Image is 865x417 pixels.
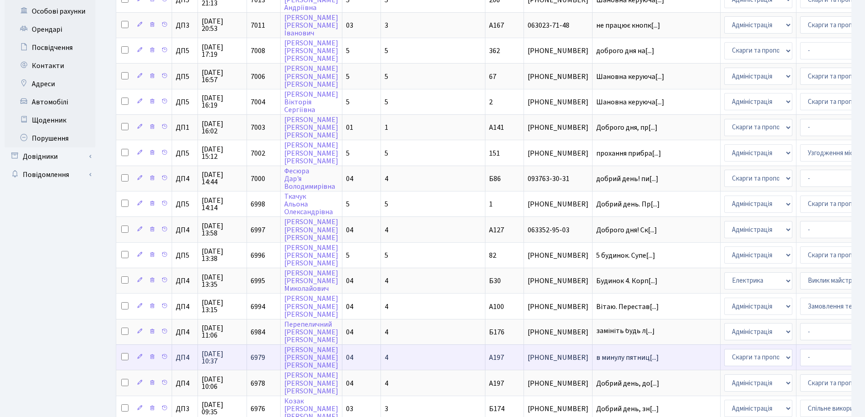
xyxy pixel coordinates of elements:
span: 5 [385,72,388,82]
span: 4 [385,276,388,286]
span: ДП4 [176,303,194,310]
span: 5 [346,199,350,209]
span: [DATE] 14:44 [202,171,243,186]
span: ДП4 [176,354,194,361]
span: [DATE] 13:15 [202,299,243,314]
span: ДП4 [176,175,194,182]
span: [PHONE_NUMBER] [528,354,588,361]
span: 5 [346,72,350,82]
span: А127 [489,225,504,235]
span: 7008 [251,46,265,56]
span: [DATE] 16:02 [202,120,243,135]
span: 4 [385,225,388,235]
span: 5 [346,46,350,56]
span: [PHONE_NUMBER] [528,252,588,259]
span: [DATE] 15:12 [202,146,243,160]
span: ДП5 [176,201,194,208]
span: 04 [346,174,353,184]
span: 6995 [251,276,265,286]
span: ДП3 [176,22,194,29]
span: 04 [346,225,353,235]
span: Шановна керуюча[...] [596,97,664,107]
span: Доброго дня! Ск[...] [596,225,657,235]
span: [PHONE_NUMBER] [528,73,588,80]
span: ДП4 [176,329,194,336]
span: [PHONE_NUMBER] [528,329,588,336]
span: 6984 [251,327,265,337]
span: 063352-95-03 [528,226,588,234]
a: Довідники [5,147,95,166]
span: 2 [489,97,493,107]
a: [PERSON_NAME][PERSON_NAME][PERSON_NAME] [284,243,338,268]
span: [DATE] 13:58 [202,222,243,237]
span: [DATE] 20:53 [202,18,243,32]
span: замініть будь л[...] [596,326,655,336]
span: А197 [489,353,504,363]
a: Адреси [5,75,95,93]
span: 6978 [251,378,265,388]
span: [PHONE_NUMBER] [528,201,588,208]
span: [PHONE_NUMBER] [528,47,588,54]
span: не працює кнопк[...] [596,20,660,30]
a: [PERSON_NAME][PERSON_NAME][PERSON_NAME] [284,64,338,89]
span: 6976 [251,404,265,414]
a: Порушення [5,129,95,147]
span: 03 [346,20,353,30]
span: ДП5 [176,252,194,259]
span: А100 [489,302,504,312]
a: [PERSON_NAME][PERSON_NAME][PERSON_NAME] [284,38,338,64]
span: 4 [385,302,388,312]
span: [DATE] 09:35 [202,401,243,416]
span: 04 [346,302,353,312]
a: ФесюраДар'яВолодимирівна [284,166,335,191]
a: [PERSON_NAME][PERSON_NAME][PERSON_NAME] [284,371,338,396]
span: 7004 [251,97,265,107]
span: 1 [385,123,388,132]
span: ДП1 [176,124,194,131]
span: А167 [489,20,504,30]
a: [PERSON_NAME][PERSON_NAME][PERSON_NAME] [284,115,338,140]
span: [DATE] 13:35 [202,274,243,288]
span: [DATE] 10:06 [202,376,243,390]
span: Шановна керуюча[...] [596,72,664,82]
span: 6997 [251,225,265,235]
span: [PHONE_NUMBER] [528,124,588,131]
span: 7003 [251,123,265,132]
span: Будинок 4. Корп[...] [596,276,657,286]
span: ДП5 [176,47,194,54]
a: Щоденник [5,111,95,129]
span: Доброго дня, пр[...] [596,123,657,132]
span: [DATE] 13:38 [202,248,243,262]
span: 01 [346,123,353,132]
span: [DATE] 14:14 [202,197,243,211]
span: 093763-30-31 [528,175,588,182]
a: Особові рахунки [5,2,95,20]
span: 151 [489,148,500,158]
span: 4 [385,378,388,388]
span: 1 [489,199,493,209]
span: 362 [489,46,500,56]
a: [PERSON_NAME][PERSON_NAME][PERSON_NAME] [284,217,338,243]
span: 3 [385,20,388,30]
span: в минулу пятниц[...] [596,353,659,363]
span: [PHONE_NUMBER] [528,405,588,412]
span: [PHONE_NUMBER] [528,150,588,157]
a: Перепеличний[PERSON_NAME][PERSON_NAME] [284,319,338,345]
span: ДП5 [176,98,194,106]
span: 82 [489,250,496,260]
a: ТкачукАльонаОлександрівна [284,191,333,217]
a: [PERSON_NAME][PERSON_NAME][PERSON_NAME] [284,345,338,370]
span: 063023-71-48 [528,22,588,29]
span: прохання прибра[...] [596,148,661,158]
span: 6998 [251,199,265,209]
span: 5 [385,148,388,158]
span: ДП4 [176,380,194,387]
span: 5 [346,148,350,158]
span: 6979 [251,353,265,363]
span: Б86 [489,174,501,184]
a: Контакти [5,57,95,75]
span: ДП3 [176,405,194,412]
span: 04 [346,327,353,337]
span: [PHONE_NUMBER] [528,277,588,285]
span: 6996 [251,250,265,260]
